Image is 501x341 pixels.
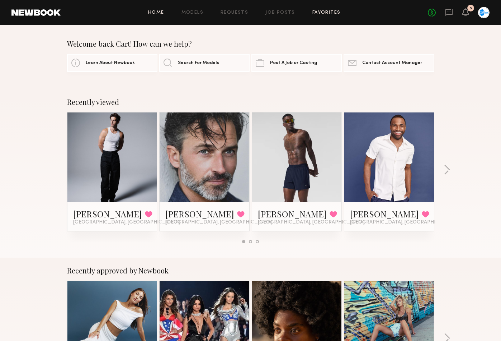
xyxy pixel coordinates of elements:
a: Home [148,10,164,15]
a: [PERSON_NAME] [350,208,419,220]
span: Contact Account Manager [362,61,422,65]
a: [PERSON_NAME] [165,208,234,220]
div: Recently approved by Newbook [67,266,434,275]
a: Job Posts [265,10,295,15]
a: [PERSON_NAME] [73,208,142,220]
span: [GEOGRAPHIC_DATA], [GEOGRAPHIC_DATA] [165,220,272,225]
div: Recently viewed [67,98,434,106]
span: [GEOGRAPHIC_DATA], [GEOGRAPHIC_DATA] [258,220,365,225]
span: [GEOGRAPHIC_DATA], [GEOGRAPHIC_DATA] [73,220,180,225]
a: Favorites [312,10,341,15]
a: Requests [221,10,248,15]
div: 5 [470,6,472,10]
a: Learn About Newbook [67,54,157,72]
a: Contact Account Manager [344,54,434,72]
a: Post A Job or Casting [251,54,342,72]
div: Welcome back Cart! How can we help? [67,40,434,48]
a: Models [181,10,203,15]
span: Learn About Newbook [86,61,135,65]
span: Search For Models [178,61,219,65]
a: [PERSON_NAME] [258,208,327,220]
span: Post A Job or Casting [270,61,317,65]
span: [GEOGRAPHIC_DATA], [GEOGRAPHIC_DATA] [350,220,457,225]
a: Search For Models [159,54,250,72]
